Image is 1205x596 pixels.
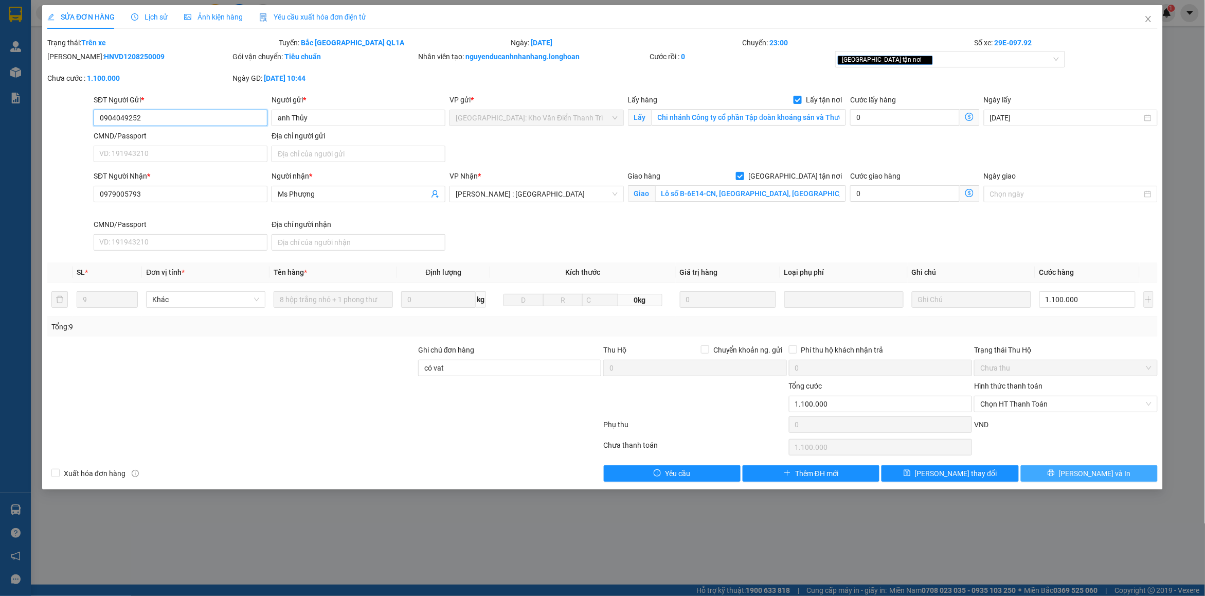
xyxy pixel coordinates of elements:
div: [PERSON_NAME]: [47,51,230,62]
button: delete [51,291,68,308]
input: D [503,294,544,306]
div: Cước rồi : [650,51,833,62]
b: [DATE] [531,39,552,47]
div: Chuyến: [742,37,974,48]
label: Cước lấy hàng [850,96,896,104]
div: Tổng: 9 [51,321,465,332]
input: Địa chỉ của người nhận [272,234,445,251]
button: plus [1144,291,1154,308]
input: Lấy tận nơi [652,109,847,126]
input: Ngày lấy [990,112,1142,124]
span: [PERSON_NAME] và In [1059,468,1131,479]
div: Người gửi [272,94,445,106]
span: Tổng cước [789,382,822,390]
span: SỬA ĐƠN HÀNG [47,13,115,21]
label: Ghi chú đơn hàng [418,346,475,354]
span: Tên hàng [274,268,307,276]
span: Kích thước [565,268,600,276]
div: Phụ thu [602,419,787,437]
span: save [904,469,911,478]
b: HNVD1208250009 [104,52,165,61]
div: CMND/Passport [94,130,267,142]
span: Yêu cầu xuất hóa đơn điện tử [259,13,367,21]
th: Loại phụ phí [780,262,908,283]
span: info-circle [132,470,139,477]
label: Cước giao hàng [850,172,901,180]
div: Ngày: [510,37,742,48]
div: Trạng thái Thu Hộ [974,344,1157,356]
span: Đơn vị tính [146,268,185,276]
div: Người nhận [272,170,445,182]
span: Lấy hàng [628,96,658,104]
input: VD: Bàn, Ghế [274,291,393,308]
div: Gói vận chuyển: [232,51,416,62]
span: Khác [152,292,259,307]
span: [GEOGRAPHIC_DATA] tận nơi [838,56,933,65]
span: Lấy tận nơi [802,94,846,106]
div: SĐT Người Nhận [94,170,267,182]
button: plusThêm ĐH mới [743,465,879,482]
span: SL [77,268,85,276]
span: clock-circle [131,13,138,21]
label: Ngày giao [984,172,1016,180]
div: SĐT Người Gửi [94,94,267,106]
span: picture [184,13,191,21]
input: Ghi Chú [912,291,1031,308]
span: 0kg [618,294,662,306]
img: icon [259,13,267,22]
div: Địa chỉ người nhận [272,219,445,230]
div: Địa chỉ người gửi [272,130,445,142]
span: Ảnh kiện hàng [184,13,243,21]
div: Ngày GD: [232,73,416,84]
span: dollar-circle [965,113,974,121]
span: exclamation-circle [654,469,661,478]
button: printer[PERSON_NAME] và In [1021,465,1158,482]
button: exclamation-circleYêu cầu [604,465,741,482]
div: Trạng thái: [46,37,278,48]
label: Ngày lấy [984,96,1012,104]
span: Giá trị hàng [680,268,718,276]
span: dollar-circle [965,189,974,197]
b: nguyenducanhnhanhang.longhoan [465,52,580,61]
div: Tuyến: [278,37,510,48]
input: Cước lấy hàng [850,109,960,126]
span: close [1144,15,1153,23]
span: edit [47,13,55,21]
span: [GEOGRAPHIC_DATA] tận nơi [744,170,846,182]
input: R [543,294,583,306]
span: Định lượng [426,268,462,276]
input: Giao tận nơi [655,185,847,202]
input: 0 [680,291,776,308]
span: Chuyển khoản ng. gửi [709,344,787,356]
div: Nhân viên tạo: [418,51,648,62]
div: Chưa cước : [47,73,230,84]
b: [DATE] 10:44 [264,74,305,82]
input: Địa chỉ của người gửi [272,146,445,162]
b: 0 [681,52,686,61]
span: Cước hàng [1039,268,1074,276]
span: close [924,57,929,62]
b: 29E-097.92 [994,39,1032,47]
th: Ghi chú [908,262,1035,283]
span: plus [784,469,791,478]
div: VP gửi [449,94,623,106]
span: Hồ Chí Minh : Kho Quận 12 [456,186,617,202]
b: Bắc [GEOGRAPHIC_DATA] QL1A [301,39,405,47]
span: Hà Nội: Kho Văn Điển Thanh Trì [456,110,617,126]
div: Số xe: [973,37,1158,48]
span: [PERSON_NAME] thay đổi [915,468,997,479]
span: Phí thu hộ khách nhận trả [797,344,888,356]
span: VND [974,420,988,429]
span: VP Nhận [449,172,478,180]
b: Trên xe [81,39,106,47]
span: Chưa thu [980,360,1151,376]
label: Hình thức thanh toán [974,382,1042,390]
b: 1.100.000 [87,74,120,82]
span: Giao hàng [628,172,661,180]
b: 23:00 [770,39,788,47]
input: Ghi chú đơn hàng [418,360,601,376]
span: Lịch sử [131,13,168,21]
input: Ngày giao [990,188,1142,200]
span: Xuất hóa đơn hàng [60,468,130,479]
span: Lấy [628,109,652,126]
